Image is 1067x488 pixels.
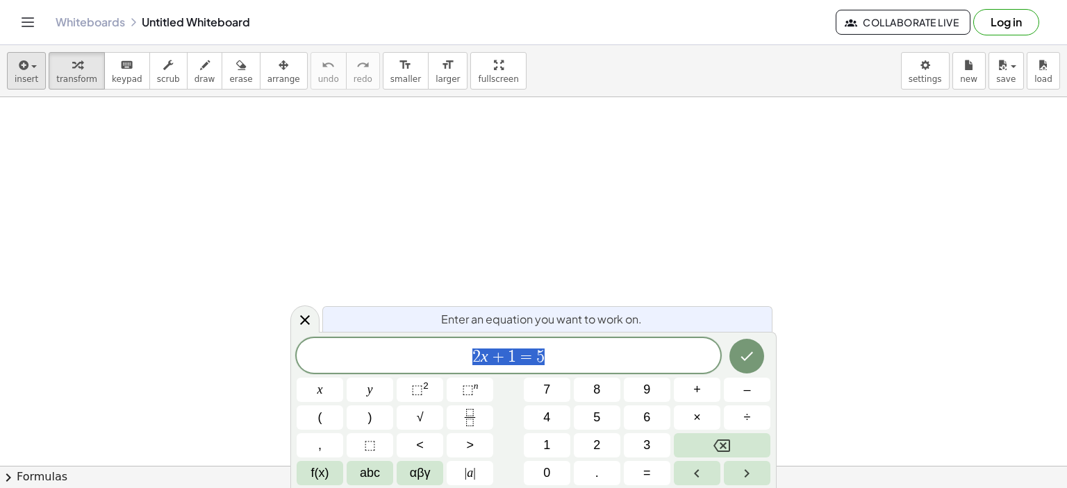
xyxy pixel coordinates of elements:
[593,380,600,399] span: 8
[56,74,97,84] span: transform
[543,380,550,399] span: 7
[318,436,322,455] span: ,
[488,348,508,365] span: +
[7,52,46,90] button: insert
[347,461,393,485] button: Alphabet
[524,461,570,485] button: 0
[297,433,343,457] button: ,
[466,436,474,455] span: >
[56,15,125,29] a: Whiteboards
[574,378,620,402] button: 8
[318,408,322,427] span: (
[112,74,142,84] span: keypad
[724,378,770,402] button: Minus
[470,52,526,90] button: fullscreen
[536,348,545,365] span: 5
[297,378,343,402] button: x
[416,436,424,455] span: <
[643,408,650,427] span: 6
[297,405,343,430] button: (
[311,52,347,90] button: undoundo
[383,52,429,90] button: format_sizesmaller
[474,380,479,391] sup: n
[368,408,372,427] span: )
[743,380,750,399] span: –
[441,57,454,74] i: format_size
[399,57,412,74] i: format_size
[49,52,105,90] button: transform
[574,433,620,457] button: 2
[15,74,38,84] span: insert
[595,464,599,482] span: .
[674,378,720,402] button: Plus
[149,52,188,90] button: scrub
[397,433,443,457] button: Less than
[297,461,343,485] button: Functions
[390,74,421,84] span: smaller
[516,348,536,365] span: =
[724,405,770,430] button: Divide
[104,52,150,90] button: keyboardkeypad
[674,405,720,430] button: Times
[397,378,443,402] button: Squared
[960,74,977,84] span: new
[744,408,751,427] span: ÷
[260,52,308,90] button: arrange
[436,74,460,84] span: larger
[674,461,720,485] button: Left arrow
[574,461,620,485] button: .
[478,74,518,84] span: fullscreen
[674,433,770,457] button: Backspace
[643,436,650,455] span: 3
[909,74,942,84] span: settings
[346,52,380,90] button: redoredo
[593,408,600,427] span: 5
[693,408,701,427] span: ×
[317,380,323,399] span: x
[574,405,620,430] button: 5
[447,378,493,402] button: Superscript
[360,464,380,482] span: abc
[724,461,770,485] button: Right arrow
[347,405,393,430] button: )
[187,52,223,90] button: draw
[465,464,476,482] span: a
[447,461,493,485] button: Absolute value
[643,464,651,482] span: =
[836,10,970,35] button: Collaborate Live
[367,380,373,399] span: y
[952,52,986,90] button: new
[524,405,570,430] button: 4
[397,461,443,485] button: Greek alphabet
[624,405,670,430] button: 6
[229,74,252,84] span: erase
[447,405,493,430] button: Fraction
[195,74,215,84] span: draw
[311,464,329,482] span: f(x)
[397,405,443,430] button: Square root
[447,433,493,457] button: Greater than
[120,57,133,74] i: keyboard
[347,433,393,457] button: Placeholder
[593,436,600,455] span: 2
[624,378,670,402] button: 9
[428,52,468,90] button: format_sizelarger
[157,74,180,84] span: scrub
[318,74,339,84] span: undo
[524,433,570,457] button: 1
[347,378,393,402] button: y
[423,380,429,391] sup: 2
[462,382,474,396] span: ⬚
[524,378,570,402] button: 7
[901,52,950,90] button: settings
[472,348,481,365] span: 2
[996,74,1016,84] span: save
[267,74,300,84] span: arrange
[543,436,550,455] span: 1
[973,9,1039,35] button: Log in
[1034,74,1052,84] span: load
[693,380,701,399] span: +
[465,466,468,480] span: |
[1027,52,1060,90] button: load
[441,311,642,328] span: Enter an equation you want to work on.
